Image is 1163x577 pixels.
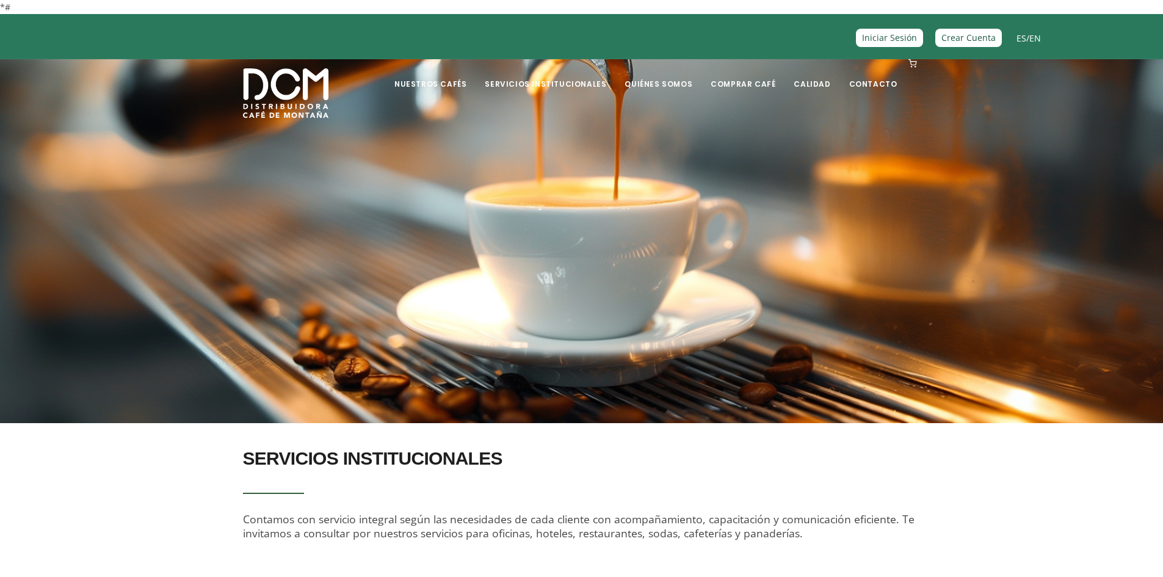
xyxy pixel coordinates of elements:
a: Comprar Café [703,60,783,89]
a: Servicios Institucionales [477,60,614,89]
span: Contamos con servicio integral según las necesidades de cada cliente con acompañamiento, capacita... [243,512,915,540]
a: Crear Cuenta [935,29,1002,46]
a: Calidad [786,60,838,89]
h2: SERVICIOS INSTITUCIONALES [243,441,921,476]
a: Nuestros Cafés [387,60,474,89]
a: Contacto [842,60,905,89]
a: ES [1016,32,1026,44]
a: Quiénes Somos [617,60,700,89]
a: Iniciar Sesión [856,29,923,46]
span: / [1016,31,1041,45]
a: EN [1029,32,1041,44]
